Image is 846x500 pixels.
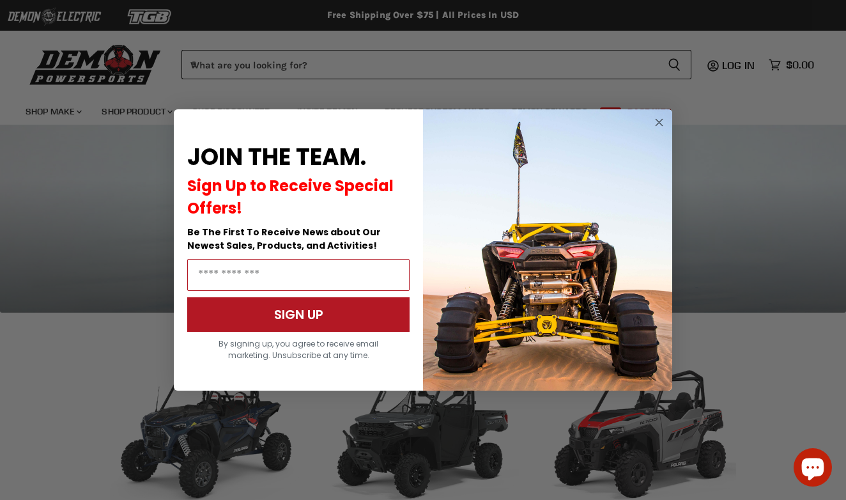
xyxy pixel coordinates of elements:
[651,114,667,130] button: Close dialog
[790,448,836,490] inbox-online-store-chat: Shopify online store chat
[423,109,672,391] img: a9095488-b6e7-41ba-879d-588abfab540b.jpeg
[187,141,366,173] span: JOIN THE TEAM.
[187,226,381,252] span: Be The First To Receive News about Our Newest Sales, Products, and Activities!
[187,175,394,219] span: Sign Up to Receive Special Offers!
[187,259,410,291] input: Email Address
[187,297,410,332] button: SIGN UP
[219,338,378,361] span: By signing up, you agree to receive email marketing. Unsubscribe at any time.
